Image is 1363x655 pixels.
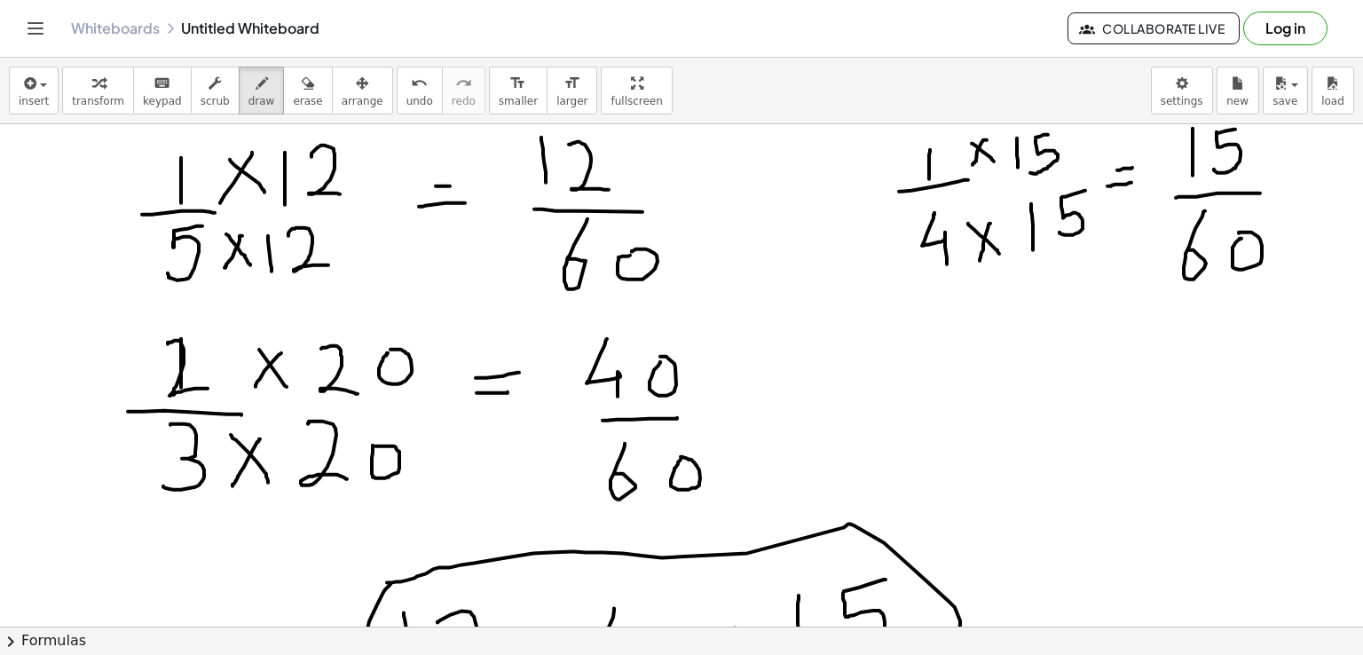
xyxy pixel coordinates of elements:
a: Whiteboards [71,20,160,37]
button: undoundo [397,67,443,114]
span: new [1226,95,1249,107]
span: fullscreen [611,95,662,107]
span: larger [556,95,587,107]
span: Collaborate Live [1083,20,1225,36]
button: insert [9,67,59,114]
span: transform [72,95,124,107]
i: format_size [563,73,580,94]
span: erase [293,95,322,107]
button: scrub [191,67,240,114]
button: format_sizesmaller [489,67,548,114]
button: Log in [1243,12,1328,45]
button: fullscreen [601,67,672,114]
span: arrange [342,95,383,107]
button: new [1217,67,1259,114]
button: arrange [332,67,393,114]
i: keyboard [154,73,170,94]
span: settings [1161,95,1203,107]
span: load [1321,95,1344,107]
button: Collaborate Live [1068,12,1240,44]
button: redoredo [442,67,485,114]
span: redo [452,95,476,107]
span: scrub [201,95,230,107]
i: format_size [509,73,526,94]
button: erase [283,67,332,114]
span: undo [406,95,433,107]
span: smaller [499,95,538,107]
button: keyboardkeypad [133,67,192,114]
button: load [1312,67,1354,114]
span: insert [19,95,49,107]
button: save [1263,67,1308,114]
span: keypad [143,95,182,107]
span: draw [248,95,275,107]
button: transform [62,67,134,114]
span: save [1272,95,1297,107]
button: Toggle navigation [21,14,50,43]
button: format_sizelarger [547,67,597,114]
button: draw [239,67,285,114]
i: undo [411,73,428,94]
button: settings [1151,67,1213,114]
i: redo [455,73,472,94]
